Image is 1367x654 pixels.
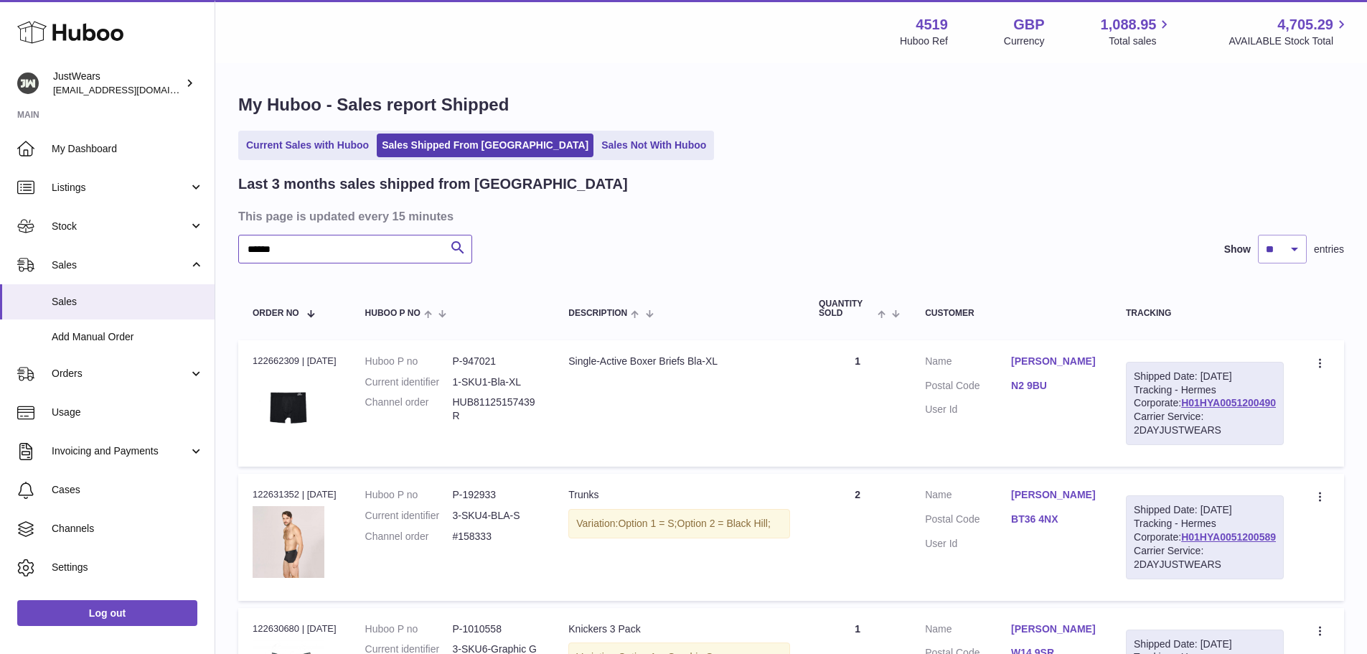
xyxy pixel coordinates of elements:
a: [PERSON_NAME] [1011,355,1097,368]
a: H01HYA0051200589 [1181,531,1276,543]
h2: Last 3 months sales shipped from [GEOGRAPHIC_DATA] [238,174,628,194]
span: Usage [52,406,204,419]
a: Log out [17,600,197,626]
dt: Name [925,355,1011,372]
a: N2 9BU [1011,379,1097,393]
div: Shipped Date: [DATE] [1134,503,1276,517]
dt: Huboo P no [365,488,453,502]
div: Tracking - Hermes Corporate: [1126,495,1284,579]
div: Carrier Service: 2DAYJUSTWEARS [1134,410,1276,437]
span: Option 1 = S; [618,518,677,529]
span: Huboo P no [365,309,421,318]
div: JustWears [53,70,182,97]
a: Sales Shipped From [GEOGRAPHIC_DATA] [377,134,593,157]
span: Total sales [1109,34,1173,48]
span: Settings [52,561,204,574]
dt: Huboo P no [365,622,453,636]
dt: Channel order [365,530,453,543]
h1: My Huboo - Sales report Shipped [238,93,1344,116]
span: Cases [52,483,204,497]
div: Carrier Service: 2DAYJUSTWEARS [1134,544,1276,571]
div: Shipped Date: [DATE] [1134,370,1276,383]
strong: 4519 [916,15,948,34]
div: Tracking - Hermes Corporate: [1126,362,1284,445]
dt: User Id [925,537,1011,551]
a: Current Sales with Huboo [241,134,374,157]
img: 45191707405668.png [253,372,324,444]
span: Order No [253,309,299,318]
label: Show [1224,243,1251,256]
span: Add Manual Order [52,330,204,344]
strong: GBP [1013,15,1044,34]
h3: This page is updated every 15 minutes [238,208,1340,224]
dt: Current identifier [365,375,453,389]
span: Description [568,309,627,318]
div: Currency [1004,34,1045,48]
td: 2 [804,474,911,600]
a: [PERSON_NAME] [1011,622,1097,636]
dt: Huboo P no [365,355,453,368]
dt: Postal Code [925,513,1011,530]
span: Quantity Sold [819,299,874,318]
span: [EMAIL_ADDRESS][DOMAIN_NAME] [53,84,211,95]
a: 1,088.95 Total sales [1101,15,1173,48]
a: H01HYA0051200490 [1181,397,1276,408]
dd: HUB81125157439R [452,396,540,423]
span: Sales [52,258,189,272]
dt: User Id [925,403,1011,416]
span: Invoicing and Payments [52,444,189,458]
span: AVAILABLE Stock Total [1229,34,1350,48]
dd: P-1010558 [452,622,540,636]
span: Channels [52,522,204,536]
div: Shipped Date: [DATE] [1134,637,1276,651]
a: [PERSON_NAME] [1011,488,1097,502]
dt: Name [925,622,1011,640]
dd: P-192933 [452,488,540,502]
div: Trunks [568,488,790,502]
dt: Channel order [365,396,453,423]
img: 45191626282335.jpg [253,506,324,578]
a: Sales Not With Huboo [596,134,711,157]
dd: P-947021 [452,355,540,368]
dd: #158333 [452,530,540,543]
div: Tracking [1126,309,1284,318]
dt: Current identifier [365,509,453,523]
dd: 1-SKU1-Bla-XL [452,375,540,389]
div: Single-Active Boxer Briefs Bla-XL [568,355,790,368]
span: 1,088.95 [1101,15,1157,34]
span: Orders [52,367,189,380]
dt: Postal Code [925,379,1011,396]
div: Huboo Ref [900,34,948,48]
span: Option 2 = Black Hill; [677,518,771,529]
div: Customer [925,309,1097,318]
span: Stock [52,220,189,233]
div: Variation: [568,509,790,538]
span: 4,705.29 [1277,15,1333,34]
a: BT36 4NX [1011,513,1097,526]
a: 4,705.29 AVAILABLE Stock Total [1229,15,1350,48]
dd: 3-SKU4-BLA-S [452,509,540,523]
span: Sales [52,295,204,309]
span: My Dashboard [52,142,204,156]
td: 1 [804,340,911,467]
span: Listings [52,181,189,195]
div: 122631352 | [DATE] [253,488,337,501]
div: 122662309 | [DATE] [253,355,337,368]
span: entries [1314,243,1344,256]
div: Knickers 3 Pack [568,622,790,636]
dt: Name [925,488,1011,505]
div: 122630680 | [DATE] [253,622,337,635]
img: internalAdmin-4519@internal.huboo.com [17,73,39,94]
